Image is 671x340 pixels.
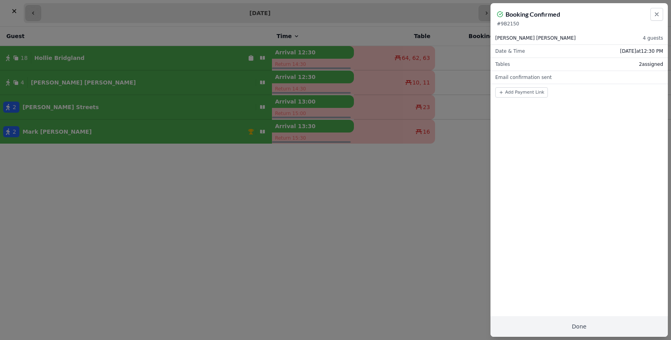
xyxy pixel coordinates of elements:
[506,10,560,19] h2: Booking Confirmed
[620,48,663,54] span: [DATE] at 12:30 PM
[643,35,663,41] span: 4 guests
[495,35,576,41] span: [PERSON_NAME] [PERSON_NAME]
[495,61,510,67] span: Tables
[495,48,525,54] span: Date & Time
[495,87,548,98] button: Add Payment Link
[490,71,668,84] div: Email confirmation sent
[639,61,663,67] span: 2 assigned
[490,316,668,337] button: Done
[497,21,661,27] p: # 9B2150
